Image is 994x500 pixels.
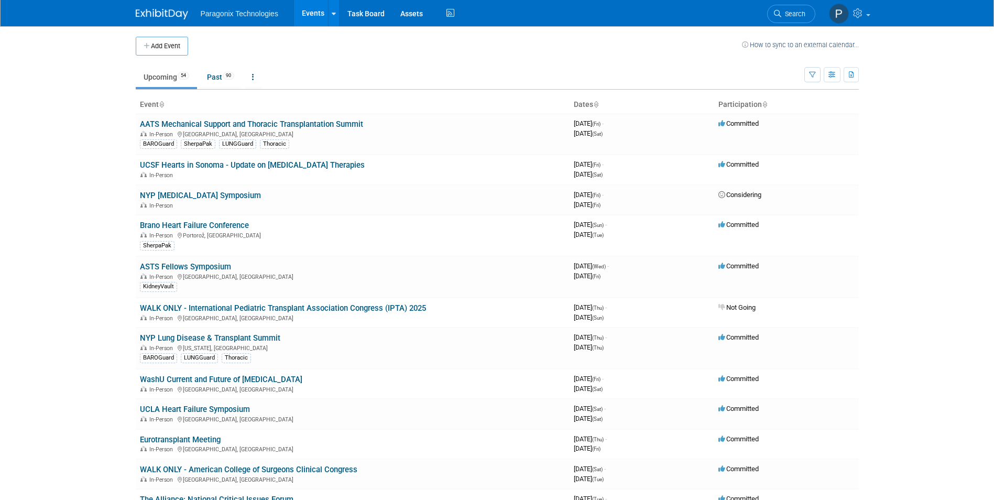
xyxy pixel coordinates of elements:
img: In-Person Event [140,232,147,237]
div: Portorož, [GEOGRAPHIC_DATA] [140,231,565,239]
div: SherpaPak [140,241,174,251]
span: (Sat) [592,466,603,472]
div: [GEOGRAPHIC_DATA], [GEOGRAPHIC_DATA] [140,385,565,393]
span: (Fri) [592,192,600,198]
a: UCSF Hearts in Sonoma - Update on [MEDICAL_DATA] Therapies [140,160,365,170]
span: 90 [223,72,234,80]
span: - [602,119,604,127]
span: - [602,160,604,168]
a: Eurotransplant Meeting [140,435,221,444]
img: In-Person Event [140,202,147,208]
span: Committed [718,262,759,270]
span: [DATE] [574,272,600,280]
a: WALK ONLY - International Pediatric Transplant Association Congress (IPTA) 2025 [140,303,426,313]
img: In-Person Event [140,274,147,279]
span: [DATE] [574,313,604,321]
span: Committed [718,221,759,229]
span: [DATE] [574,415,603,422]
span: [DATE] [574,465,606,473]
span: (Sat) [592,416,603,422]
span: - [604,405,606,412]
span: 54 [178,72,189,80]
span: Committed [718,160,759,168]
span: [DATE] [574,435,607,443]
a: WALK ONLY - American College of Surgeons Clinical Congress [140,465,357,474]
span: Committed [718,405,759,412]
span: (Fri) [592,376,600,382]
span: Considering [718,191,761,199]
img: ExhibitDay [136,9,188,19]
div: [US_STATE], [GEOGRAPHIC_DATA] [140,343,565,352]
a: Past90 [199,67,242,87]
img: In-Person Event [140,172,147,177]
span: Search [781,10,805,18]
a: Search [767,5,815,23]
span: [DATE] [574,475,604,483]
span: In-Person [149,202,176,209]
span: In-Person [149,446,176,453]
span: (Fri) [592,274,600,279]
a: Sort by Start Date [593,100,598,108]
span: - [602,191,604,199]
span: [DATE] [574,333,607,341]
div: [GEOGRAPHIC_DATA], [GEOGRAPHIC_DATA] [140,129,565,138]
a: WashU Current and Future of [MEDICAL_DATA] [140,375,302,384]
span: (Fri) [592,202,600,208]
span: (Sun) [592,315,604,321]
span: [DATE] [574,405,606,412]
img: Patrick Canavan [829,4,849,24]
span: - [604,465,606,473]
a: AATS Mechanical Support and Thoracic Transplantation Summit [140,119,363,129]
span: - [602,375,604,383]
span: Paragonix Technologies [201,9,278,18]
span: Committed [718,119,759,127]
div: SherpaPak [181,139,215,149]
a: UCLA Heart Failure Symposium [140,405,250,414]
span: In-Person [149,172,176,179]
span: In-Person [149,345,176,352]
span: [DATE] [574,129,603,137]
img: In-Person Event [140,315,147,320]
div: [GEOGRAPHIC_DATA], [GEOGRAPHIC_DATA] [140,444,565,453]
span: (Sat) [592,131,603,137]
span: (Wed) [592,264,606,269]
a: Sort by Event Name [159,100,164,108]
span: In-Person [149,131,176,138]
div: LUNGGuard [181,353,218,363]
img: In-Person Event [140,476,147,482]
div: [GEOGRAPHIC_DATA], [GEOGRAPHIC_DATA] [140,313,565,322]
span: In-Person [149,232,176,239]
div: [GEOGRAPHIC_DATA], [GEOGRAPHIC_DATA] [140,272,565,280]
span: In-Person [149,274,176,280]
span: (Sat) [592,406,603,412]
span: Committed [718,333,759,341]
span: [DATE] [574,170,603,178]
span: Committed [718,375,759,383]
th: Dates [570,96,714,114]
span: (Fri) [592,121,600,127]
span: [DATE] [574,201,600,209]
a: ASTS Fellows Symposium [140,262,231,271]
span: Not Going [718,303,756,311]
span: (Thu) [592,437,604,442]
img: In-Person Event [140,416,147,421]
span: In-Person [149,416,176,423]
th: Event [136,96,570,114]
span: (Tue) [592,232,604,238]
div: KidneyVault [140,282,177,291]
span: (Thu) [592,345,604,351]
img: In-Person Event [140,131,147,136]
div: Thoracic [260,139,289,149]
th: Participation [714,96,859,114]
span: [DATE] [574,385,603,393]
div: LUNGGuard [219,139,256,149]
span: Committed [718,435,759,443]
span: (Fri) [592,162,600,168]
a: Brano Heart Failure Conference [140,221,249,230]
span: [DATE] [574,343,604,351]
span: [DATE] [574,262,609,270]
span: Committed [718,465,759,473]
span: (Sun) [592,222,604,228]
span: [DATE] [574,444,600,452]
a: Upcoming54 [136,67,197,87]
